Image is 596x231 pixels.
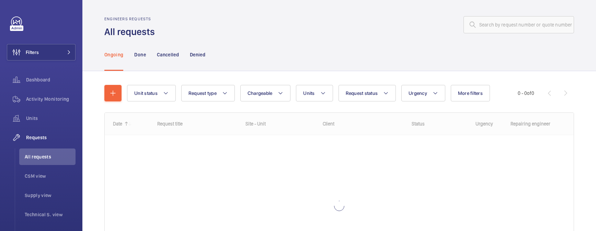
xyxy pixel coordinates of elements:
[25,211,76,218] span: Technical S. view
[296,85,333,101] button: Units
[134,90,158,96] span: Unit status
[7,44,76,60] button: Filters
[303,90,314,96] span: Units
[104,16,159,21] h2: Engineers requests
[346,90,378,96] span: Request status
[248,90,273,96] span: Chargeable
[134,51,146,58] p: Done
[26,76,76,83] span: Dashboard
[181,85,235,101] button: Request type
[26,134,76,141] span: Requests
[25,192,76,199] span: Supply view
[451,85,490,101] button: More filters
[339,85,396,101] button: Request status
[518,91,534,96] span: 0 - 0 0
[26,49,39,56] span: Filters
[26,115,76,122] span: Units
[463,16,574,33] input: Search by request number or quote number
[190,51,205,58] p: Denied
[409,90,427,96] span: Urgency
[127,85,176,101] button: Unit status
[104,25,159,38] h1: All requests
[458,90,483,96] span: More filters
[188,90,217,96] span: Request type
[157,51,179,58] p: Cancelled
[104,51,123,58] p: Ongoing
[26,96,76,102] span: Activity Monitoring
[25,153,76,160] span: All requests
[527,90,531,96] span: of
[25,173,76,179] span: CSM view
[240,85,291,101] button: Chargeable
[401,85,445,101] button: Urgency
